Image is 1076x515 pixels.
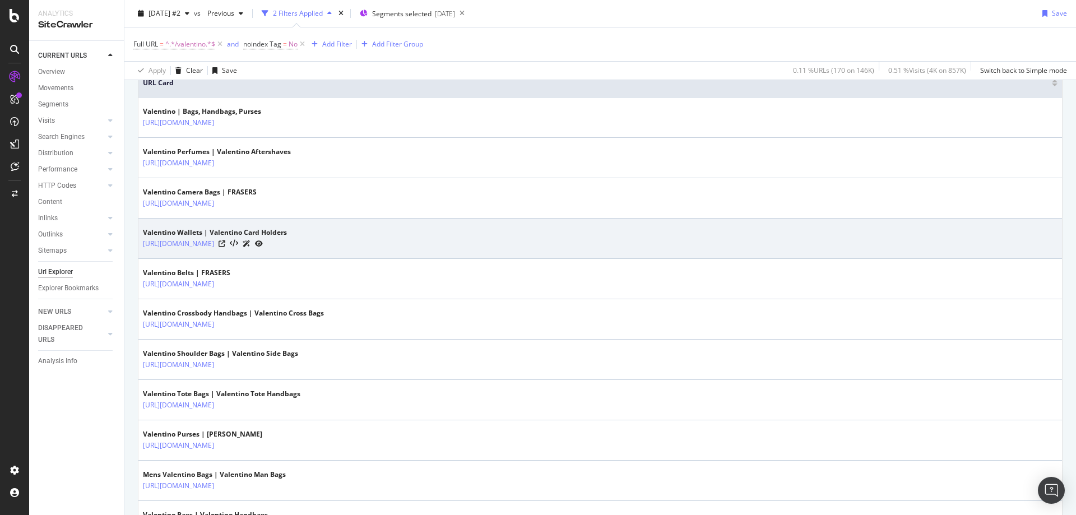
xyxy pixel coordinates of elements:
[283,39,287,49] span: =
[143,187,263,197] div: Valentino Camera Bags | FRASERS
[194,8,203,18] span: vs
[38,115,105,127] a: Visits
[38,66,116,78] a: Overview
[1038,477,1065,504] div: Open Intercom Messenger
[143,349,298,359] div: Valentino Shoulder Bags | Valentino Side Bags
[143,319,214,330] a: [URL][DOMAIN_NAME]
[38,196,116,208] a: Content
[133,4,194,22] button: [DATE] #2
[38,131,105,143] a: Search Engines
[143,359,214,370] a: [URL][DOMAIN_NAME]
[38,266,73,278] div: Url Explorer
[143,400,214,411] a: [URL][DOMAIN_NAME]
[171,62,203,80] button: Clear
[38,212,105,224] a: Inlinks
[38,322,105,346] a: DISAPPEARED URLS
[38,306,105,318] a: NEW URLS
[38,66,65,78] div: Overview
[133,39,158,49] span: Full URL
[38,282,116,294] a: Explorer Bookmarks
[243,39,281,49] span: noindex Tag
[257,4,336,22] button: 2 Filters Applied
[143,147,291,157] div: Valentino Perfumes | Valentino Aftershaves
[165,36,215,52] span: ^.*/valentino.*$
[38,50,105,62] a: CURRENT URLS
[208,62,237,80] button: Save
[793,66,874,75] div: 0.11 % URLs ( 170 on 146K )
[336,8,346,19] div: times
[38,99,68,110] div: Segments
[322,39,352,49] div: Add Filter
[38,196,62,208] div: Content
[38,147,73,159] div: Distribution
[38,229,63,240] div: Outlinks
[435,9,455,18] div: [DATE]
[38,82,73,94] div: Movements
[203,8,234,18] span: Previous
[38,266,116,278] a: Url Explorer
[143,470,286,480] div: Mens Valentino Bags | Valentino Man Bags
[38,18,115,31] div: SiteCrawler
[38,282,99,294] div: Explorer Bookmarks
[143,389,300,399] div: Valentino Tote Bags | Valentino Tote Handbags
[143,157,214,169] a: [URL][DOMAIN_NAME]
[38,9,115,18] div: Analytics
[38,82,116,94] a: Movements
[160,39,164,49] span: =
[38,245,67,257] div: Sitemaps
[149,8,180,18] span: 2025 Aug. 29th #2
[1038,4,1067,22] button: Save
[38,115,55,127] div: Visits
[38,147,105,159] a: Distribution
[227,39,239,49] button: and
[143,480,214,491] a: [URL][DOMAIN_NAME]
[38,99,116,110] a: Segments
[355,4,455,22] button: Segments selected[DATE]
[372,39,423,49] div: Add Filter Group
[38,306,71,318] div: NEW URLS
[243,238,251,249] a: AI Url Details
[38,164,77,175] div: Performance
[888,66,966,75] div: 0.51 % Visits ( 4K on 857K )
[143,106,263,117] div: Valentino | Bags, Handbags, Purses
[307,38,352,51] button: Add Filter
[133,62,166,80] button: Apply
[38,50,87,62] div: CURRENT URLS
[143,308,324,318] div: Valentino Crossbody Handbags | Valentino Cross Bags
[255,238,263,249] a: URL Inspection
[38,180,105,192] a: HTTP Codes
[143,198,214,209] a: [URL][DOMAIN_NAME]
[976,62,1067,80] button: Switch back to Simple mode
[230,240,238,248] button: View HTML Source
[38,180,76,192] div: HTTP Codes
[143,268,263,278] div: Valentino Belts | FRASERS
[289,36,298,52] span: No
[143,117,214,128] a: [URL][DOMAIN_NAME]
[273,8,323,18] div: 2 Filters Applied
[143,429,263,439] div: Valentino Purses | [PERSON_NAME]
[149,66,166,75] div: Apply
[38,355,116,367] a: Analysis Info
[38,164,105,175] a: Performance
[143,228,287,238] div: Valentino Wallets | Valentino Card Holders
[203,4,248,22] button: Previous
[357,38,423,51] button: Add Filter Group
[38,322,95,346] div: DISAPPEARED URLS
[222,66,237,75] div: Save
[38,212,58,224] div: Inlinks
[219,240,225,247] a: Visit Online Page
[38,229,105,240] a: Outlinks
[980,66,1067,75] div: Switch back to Simple mode
[143,440,214,451] a: [URL][DOMAIN_NAME]
[143,238,214,249] a: [URL][DOMAIN_NAME]
[38,355,77,367] div: Analysis Info
[1052,8,1067,18] div: Save
[38,245,105,257] a: Sitemaps
[143,279,214,290] a: [URL][DOMAIN_NAME]
[143,78,1049,88] span: URL Card
[38,131,85,143] div: Search Engines
[186,66,203,75] div: Clear
[372,9,432,18] span: Segments selected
